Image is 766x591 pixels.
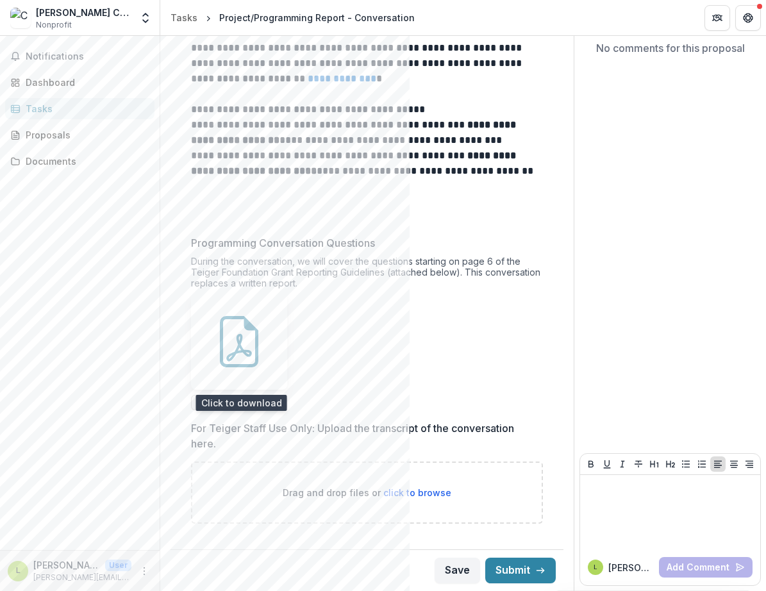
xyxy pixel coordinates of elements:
div: Project/Programming Report - Conversation [219,11,415,24]
div: Dashboard [26,76,144,89]
p: [PERSON_NAME][EMAIL_ADDRESS][DOMAIN_NAME] [33,572,131,583]
p: Drag and drop files or [283,486,451,499]
div: Proposals [26,128,144,142]
div: Tasks [171,11,197,24]
a: Dashboard [5,72,154,93]
button: More [137,563,152,579]
button: Align Left [710,456,726,472]
button: Partners [704,5,730,31]
p: For Teiger Staff Use Only: Upload the transcript of the conversation here. [191,420,535,451]
button: Underline [599,456,615,472]
div: Laura [594,564,597,570]
a: Proposals [5,124,154,146]
span: Nonprofit [36,19,72,31]
button: Italicize [615,456,630,472]
div: During the conversation, we will cover the questions starting on page 6 of the Teiger Foundation ... [191,256,543,294]
img: Carpenter Center for the Visual Arts [10,8,31,28]
button: Bold [583,456,599,472]
span: click to browse [383,487,451,498]
div: Teiger Foundation Grant Reporting Guidelines.pdf [191,294,287,410]
button: Strike [631,456,646,472]
button: Open entity switcher [137,5,154,31]
button: Save [435,558,480,583]
span: Teiger Foundation Grant Reporting Guidelines.pdf [197,397,281,408]
nav: breadcrumb [165,8,420,27]
div: Laura [16,567,21,575]
p: Programming Conversation Questions [191,235,375,251]
button: Bullet List [678,456,694,472]
button: Align Right [742,456,757,472]
div: [PERSON_NAME] Center for the Visual Arts [36,6,131,19]
div: Tasks [26,102,144,115]
p: No comments for this proposal [596,40,745,56]
button: Align Center [726,456,742,472]
button: Heading 2 [663,456,678,472]
a: Tasks [165,8,203,27]
p: User [105,560,131,571]
p: [PERSON_NAME] [33,558,100,572]
span: Notifications [26,51,149,62]
a: Tasks [5,98,154,119]
button: Add Comment [659,557,753,578]
div: Documents [26,154,144,168]
button: Submit [485,558,556,583]
button: Notifications [5,46,154,67]
p: [PERSON_NAME] [608,561,654,574]
button: Heading 1 [647,456,662,472]
a: Documents [5,151,154,172]
button: Get Help [735,5,761,31]
button: Ordered List [694,456,710,472]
